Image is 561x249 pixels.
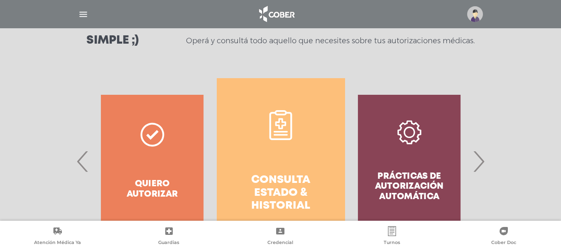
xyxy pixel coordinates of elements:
[158,239,179,247] span: Guardias
[267,239,293,247] span: Credencial
[217,78,345,244] a: Consulta estado & historial
[384,239,400,247] span: Turnos
[448,226,559,247] a: Cober Doc
[225,226,336,247] a: Credencial
[491,239,516,247] span: Cober Doc
[255,4,298,24] img: logo_cober_home-white.png
[34,239,81,247] span: Atención Médica Ya
[467,6,483,22] img: profile-placeholder.svg
[78,9,88,20] img: Cober_menu-lines-white.svg
[470,139,487,184] span: Next
[186,36,475,46] p: Operá y consultá todo aquello que necesites sobre tus autorizaciones médicas.
[2,226,113,247] a: Atención Médica Ya
[232,174,330,213] h4: Consulta estado & historial
[336,226,448,247] a: Turnos
[75,139,91,184] span: Previous
[86,35,139,47] h3: Simple ;)
[113,226,225,247] a: Guardias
